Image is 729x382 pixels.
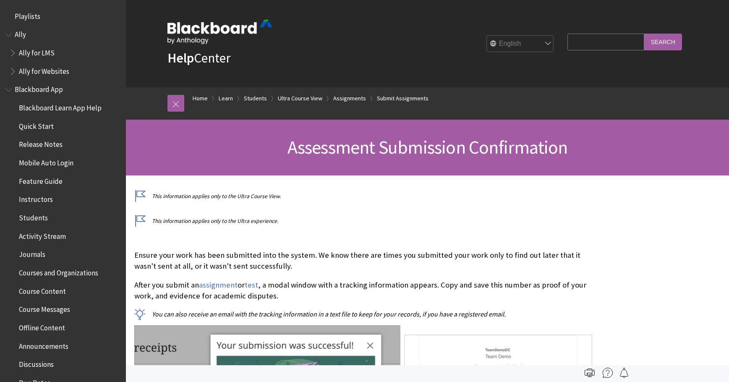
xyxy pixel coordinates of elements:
select: Site Language Selector [487,36,554,52]
a: Ultra Course View [278,93,322,104]
span: Release Notes [19,138,63,149]
span: Ally [15,28,26,39]
img: Print [585,368,595,378]
span: Assessment Submission Confirmation [287,136,568,159]
nav: Book outline for Playlists [5,9,121,24]
span: Courses and Organizations [19,266,98,277]
span: Activity Stream [19,229,66,241]
a: Home [193,93,208,104]
span: Course Messages [19,303,70,314]
span: Feature Guide [19,174,63,186]
a: Submit Assignments [377,93,429,104]
img: Blackboard by Anthology [167,20,272,44]
a: Students [244,93,267,104]
a: Learn [219,93,233,104]
span: Journals [19,248,45,259]
img: Follow this page [619,368,629,378]
span: Playlists [15,9,40,21]
a: assignment [199,280,238,290]
input: Search [644,34,682,50]
a: test [245,280,258,290]
span: Course Content [19,284,66,296]
span: Offline Content [19,321,65,332]
p: Ensure your work has been submitted into the system. We know there are times you submitted your w... [134,250,596,272]
a: Assignments [333,93,366,104]
span: Blackboard App [15,83,63,94]
span: Discussions [19,357,54,369]
span: Blackboard Learn App Help [19,101,102,112]
p: After you submit an or , a modal window with a tracking information appears. Copy and save this n... [134,280,596,301]
span: Mobile Auto Login [19,156,73,167]
p: This information applies only to the Ultra experience. [134,217,596,225]
p: This information applies only to the Ultra Course View. [134,192,596,200]
a: HelpCenter [167,50,230,66]
nav: Book outline for Anthology Ally Help [5,28,121,78]
span: Ally for LMS [19,46,55,57]
span: Instructors [19,193,53,204]
span: Students [19,211,48,222]
span: Ally for Websites [19,64,69,76]
p: You can also receive an email with the tracking information in a text file to keep for your recor... [134,309,596,319]
img: More help [603,368,613,378]
strong: Help [167,50,194,66]
span: Announcements [19,339,68,351]
span: Quick Start [19,119,54,131]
